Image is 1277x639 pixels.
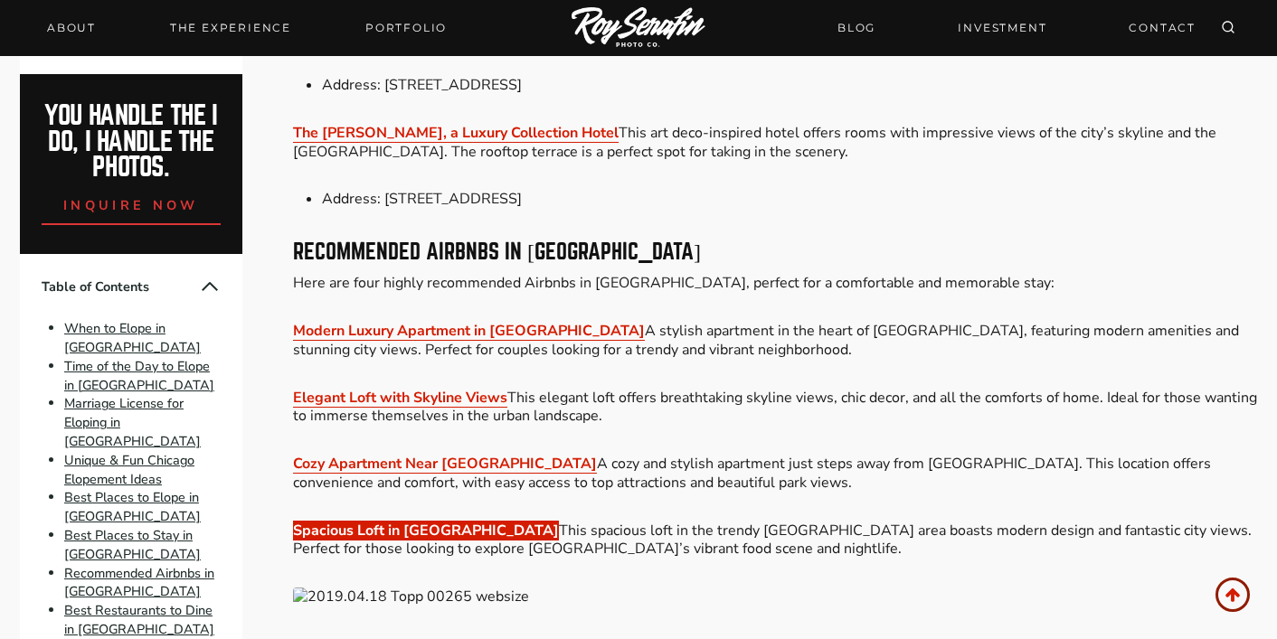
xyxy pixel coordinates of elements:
li: Address: [STREET_ADDRESS] [322,190,1257,209]
a: Recommended Airbnbs in [GEOGRAPHIC_DATA] [64,564,214,601]
li: Address: [STREET_ADDRESS] [322,76,1257,95]
button: Collapse Table of Contents [199,276,221,297]
a: BLOG [827,12,886,43]
a: Portfolio [355,15,458,41]
button: View Search Form [1216,15,1241,41]
a: Modern Luxury Apartment in [GEOGRAPHIC_DATA] [293,321,645,341]
a: Time of the Day to Elope in [GEOGRAPHIC_DATA] [64,357,214,394]
span: inquire now [63,196,199,214]
img: The Best Places to Elope in Chicago | Elopement Guide 13 [293,587,1257,606]
a: Scroll to top [1216,578,1250,612]
p: A stylish apartment in the heart of [GEOGRAPHIC_DATA], featuring modern amenities and stunning ci... [293,322,1257,360]
img: Logo of Roy Serafin Photo Co., featuring stylized text in white on a light background, representi... [572,7,705,50]
nav: Secondary Navigation [827,12,1206,43]
p: This elegant loft offers breathtaking skyline views, chic decor, and all the comforts of home. Id... [293,389,1257,427]
a: INVESTMENT [947,12,1057,43]
a: THE EXPERIENCE [159,15,302,41]
a: Best Places to Elope in [GEOGRAPHIC_DATA] [64,489,201,526]
h2: You handle the i do, I handle the photos. [40,103,223,181]
a: When to Elope in [GEOGRAPHIC_DATA] [64,319,201,356]
p: This spacious loft in the trendy [GEOGRAPHIC_DATA] area boasts modern design and fantastic city v... [293,522,1257,559]
a: The [PERSON_NAME], a Luxury Collection Hotel [293,123,619,143]
a: Marriage License for Eloping in [GEOGRAPHIC_DATA] [64,395,201,451]
a: Cozy Apartment Near [GEOGRAPHIC_DATA] [293,454,597,474]
a: inquire now [42,181,221,225]
nav: Primary Navigation [36,15,458,41]
p: Here are four highly recommended Airbnbs in [GEOGRAPHIC_DATA], perfect for a comfortable and memo... [293,274,1257,293]
a: Best Restaurants to Dine in [GEOGRAPHIC_DATA] [64,601,214,638]
a: Unique & Fun Chicago Elopement Ideas [64,451,194,488]
p: This art deco-inspired hotel offers rooms with impressive views of the city’s skyline and the [GE... [293,124,1257,162]
a: About [36,15,107,41]
a: Elegant Loft with Skyline Views [293,388,507,408]
a: CONTACT [1118,12,1206,43]
span: Table of Contents [42,277,199,296]
h3: Recommended Airbnbs in [GEOGRAPHIC_DATA] [293,241,1257,263]
p: A cozy and stylish apartment just steps away from [GEOGRAPHIC_DATA]. This location offers conveni... [293,455,1257,493]
a: Spacious Loft in [GEOGRAPHIC_DATA] [293,521,559,540]
a: Best Places to Stay in [GEOGRAPHIC_DATA] [64,526,201,563]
